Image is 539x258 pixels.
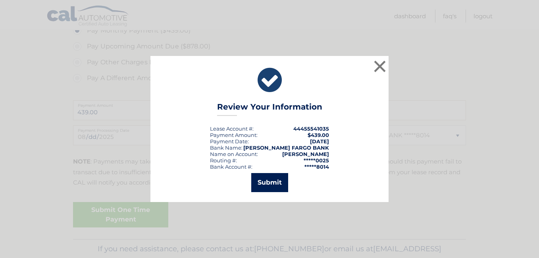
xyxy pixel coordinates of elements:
[210,125,254,132] div: Lease Account #:
[293,125,329,132] strong: 44455541035
[308,132,329,138] span: $439.00
[210,144,243,151] div: Bank Name:
[210,157,237,164] div: Routing #:
[243,144,329,151] strong: [PERSON_NAME] FARGO BANK
[217,102,322,116] h3: Review Your Information
[210,164,252,170] div: Bank Account #:
[251,173,288,192] button: Submit
[282,151,329,157] strong: [PERSON_NAME]
[372,58,388,74] button: ×
[210,138,249,144] div: :
[210,151,258,157] div: Name on Account:
[310,138,329,144] span: [DATE]
[210,132,258,138] div: Payment Amount:
[210,138,248,144] span: Payment Date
